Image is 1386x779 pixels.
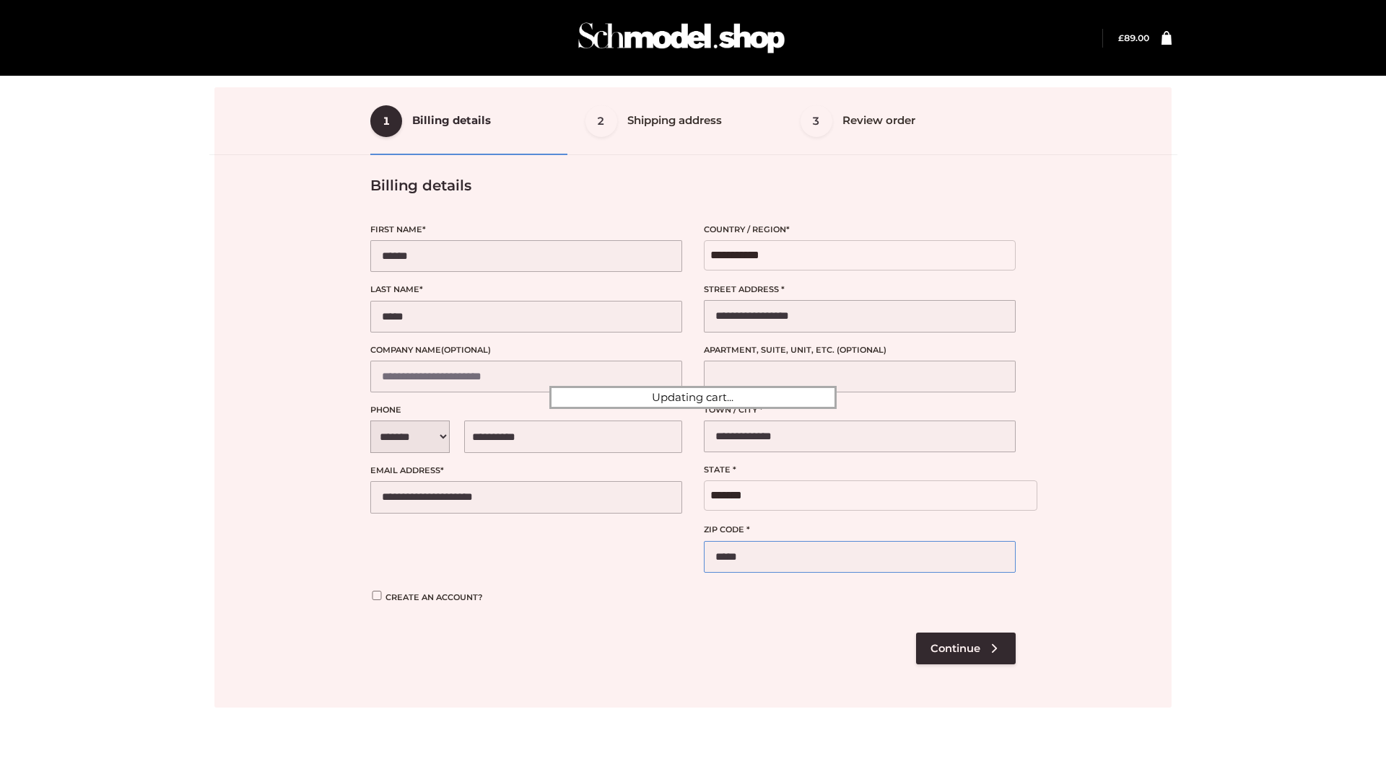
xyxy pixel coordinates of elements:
bdi: 89.00 [1118,32,1149,43]
img: Schmodel Admin 964 [573,9,790,66]
a: £89.00 [1118,32,1149,43]
span: £ [1118,32,1124,43]
div: Updating cart... [549,386,837,409]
